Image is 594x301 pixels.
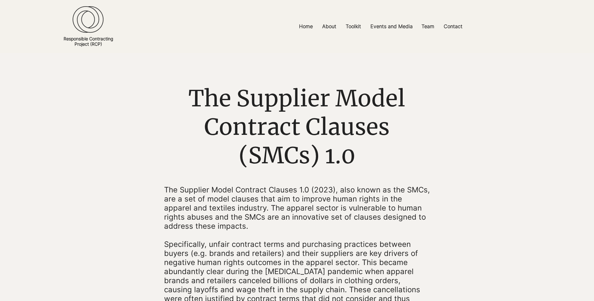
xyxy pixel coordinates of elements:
a: Responsible ContractingProject (RCP) [64,36,113,47]
p: About [319,19,339,33]
a: Home [294,19,318,33]
p: Events and Media [367,19,416,33]
nav: Site [222,19,540,33]
a: Toolkit [341,19,366,33]
a: Team [417,19,439,33]
span: The Supplier Model Contract Clauses 1.0 (2023), also known as the SMCs, are a set of model clause... [164,185,430,231]
a: Events and Media [366,19,417,33]
span: The Supplier Model Contract Clauses (SMCs) 1.0 [189,84,405,170]
p: Home [296,19,316,33]
a: Contact [439,19,467,33]
p: Contact [441,19,466,33]
p: Team [418,19,437,33]
a: About [318,19,341,33]
p: Toolkit [343,19,364,33]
